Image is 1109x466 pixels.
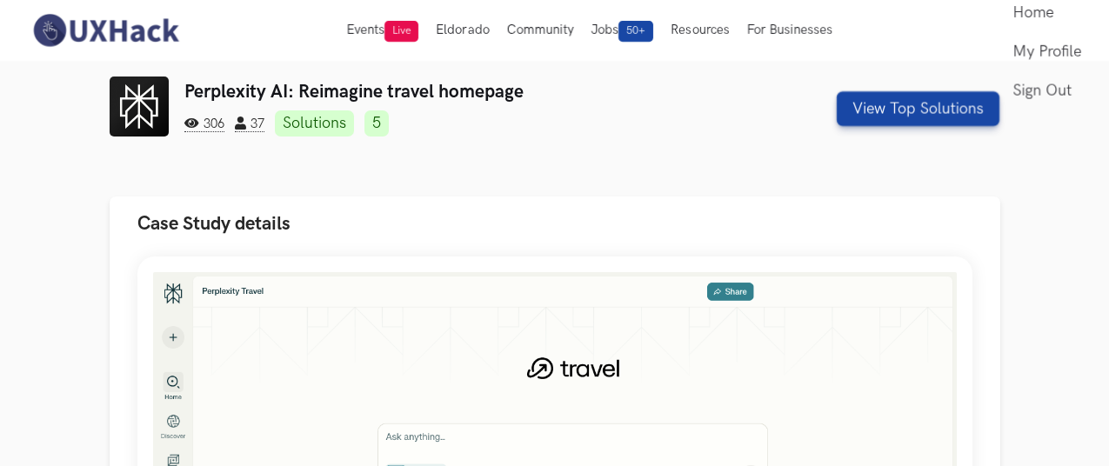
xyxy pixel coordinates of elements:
span: Live [384,21,418,42]
img: Perplexity AI logo [110,77,170,136]
img: UXHack-logo.png [28,12,183,49]
a: My Profile [1012,32,1081,71]
button: View Top Solutions [837,91,999,126]
a: 5 [364,110,389,136]
button: Case Study details [110,196,1000,251]
span: 37 [235,116,264,132]
a: Sign Out [1012,71,1081,110]
span: 50+ [618,21,653,42]
a: Solutions [275,110,354,136]
span: 306 [184,116,224,132]
span: Case Study details [137,212,291,236]
h3: Perplexity AI: Reimagine travel homepage [184,81,773,103]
